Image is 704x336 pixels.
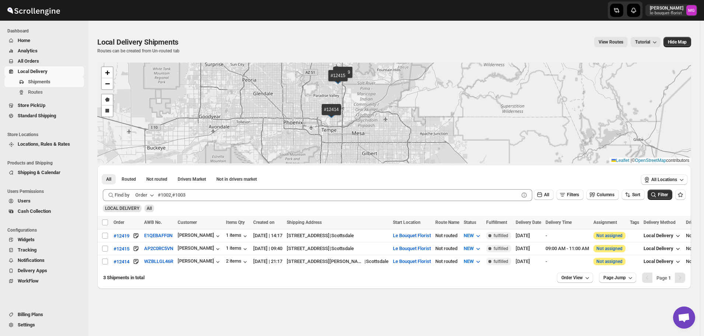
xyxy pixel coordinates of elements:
span: Route Name [435,220,459,225]
span: Products and Shipping [7,160,85,166]
span: Tags [630,220,639,225]
span: Local Delivery [644,259,673,264]
div: Scottsdale [331,232,354,239]
span: Fulfillment [486,220,507,225]
button: Filter [648,190,672,200]
span: Widgets [18,237,35,242]
span: Page Jump [603,275,626,281]
span: Items Qty [226,220,245,225]
button: All [102,174,116,184]
div: [STREET_ADDRESS][PERSON_NAME] [287,258,364,265]
div: - [546,258,589,265]
button: Analytics [4,46,84,56]
span: Routes [28,89,43,95]
a: OpenStreetMap [635,158,666,163]
div: - [546,232,589,239]
span: Local Delivery Shipments [97,38,178,46]
div: 09:00 AM - 11:00 AM [546,245,589,252]
span: AWB No. [144,220,162,225]
span: Find by [115,191,129,199]
a: Draw a polygon [102,94,113,105]
button: Local Delivery [639,243,686,254]
button: All Orders [4,56,84,66]
button: Not assigned [596,233,623,238]
span: Notifications [18,257,45,263]
span: All [106,176,111,182]
button: Tracking [4,245,84,255]
span: Assignment [593,220,617,225]
span: Store Locations [7,132,85,138]
span: Delivery Time [546,220,572,225]
button: WZBLLGL46R [144,259,173,264]
span: Store PickUp [18,103,45,108]
span: Customer [178,220,197,225]
span: View Routes [599,39,623,45]
a: Zoom in [102,67,113,78]
div: #12419 [114,233,129,239]
span: Shipping & Calendar [18,170,60,175]
button: Locations, Rules & Rates [4,139,84,149]
span: Not routed [146,176,167,182]
span: Settings [18,322,35,328]
span: Analytics [18,48,38,53]
button: Local Delivery [639,256,686,267]
span: Routed [122,176,136,182]
span: 3 Shipments in total [103,275,144,280]
a: Leaflet [611,158,629,163]
div: | [287,232,388,239]
span: NEW [464,259,474,264]
span: All Orders [18,58,39,64]
div: [STREET_ADDRESS] [287,245,330,252]
button: Sort [622,190,645,200]
button: Le Bouquet Florist [393,246,431,251]
span: Standard Shipping [18,113,56,118]
button: WorkFlow [4,276,84,286]
button: NEW [459,256,486,267]
span: fulfilled [494,233,508,239]
span: All [147,206,152,211]
button: Widgets [4,235,84,245]
span: Hide Map [668,39,687,45]
span: Users Permissions [7,188,85,194]
a: Open chat [673,306,695,329]
span: Local Delivery [644,233,673,238]
span: fulfilled [494,259,508,264]
div: Not routed [435,232,459,239]
div: Not routed [435,258,459,265]
button: Shipping & Calendar [4,167,84,178]
div: [DATE] [516,258,541,265]
span: Cash Collection [18,208,51,214]
button: Order [131,189,160,201]
a: Draw a rectangle [102,105,113,117]
button: Le Bouquet Florist [393,259,431,264]
button: Shipments [4,77,84,87]
button: [PERSON_NAME] [178,258,222,266]
div: Scottsdale [366,258,388,265]
img: Marker [326,110,337,118]
span: Users [18,198,31,204]
span: Order View [561,275,583,281]
button: Un-claimable [212,174,261,184]
div: | [287,258,388,265]
span: Filter [658,192,668,197]
div: [DATE] | 21:17 [253,258,282,265]
button: [PERSON_NAME] [178,245,222,253]
b: 1 [668,275,671,281]
button: Cash Collection [4,206,84,217]
span: Billing Plans [18,312,43,317]
button: Routes [4,87,84,97]
button: Tutorial [631,37,661,47]
div: © contributors [610,157,691,164]
span: Tracking [18,247,36,253]
span: Configurations [7,227,85,233]
text: MG [688,8,695,13]
span: All Locations [651,177,677,183]
span: Melody Gluth [686,5,697,15]
button: 1 items [226,245,249,253]
button: 2 items [226,258,249,266]
span: Columns [597,192,614,197]
button: Notifications [4,255,84,266]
